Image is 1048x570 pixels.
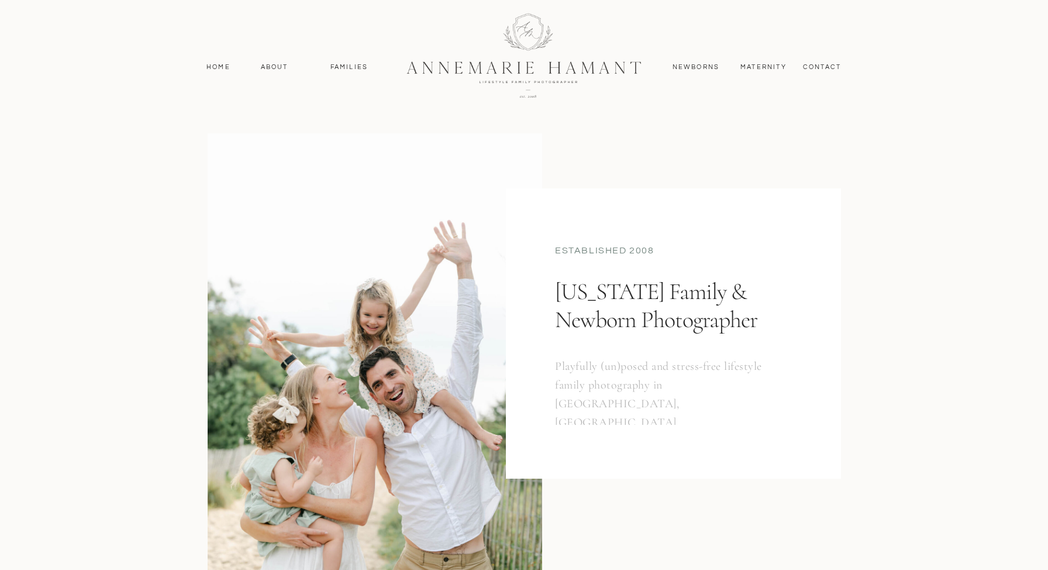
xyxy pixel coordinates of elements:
a: Home [201,62,236,73]
div: established 2008 [555,244,792,260]
a: Families [323,62,375,73]
a: contact [797,62,847,73]
h3: Playfully (un)posed and stress-free lifestyle family photography in [GEOGRAPHIC_DATA], [GEOGRAPHI... [555,357,775,425]
a: MAternity [740,62,785,73]
h1: [US_STATE] Family & Newborn Photographer [555,277,787,379]
a: About [257,62,291,73]
a: Newborns [668,62,724,73]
